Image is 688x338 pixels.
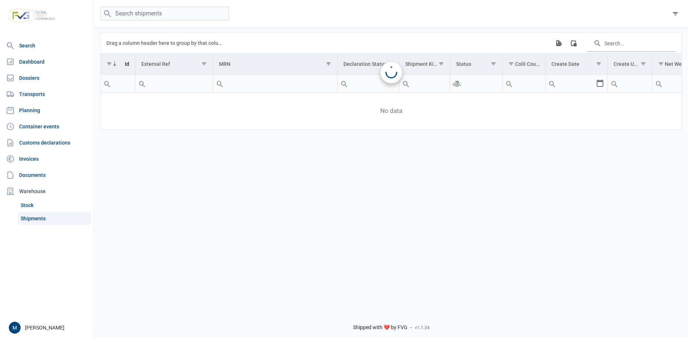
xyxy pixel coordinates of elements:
a: Dossiers [3,71,91,85]
td: Column Declaration Status [337,54,399,75]
div: Search box [213,75,226,92]
a: Documents [3,168,91,182]
div: Search box [546,75,559,92]
td: Filter cell [607,75,652,93]
span: Show filter options for column 'Net Weight' [658,61,664,67]
td: Filter cell [337,75,399,93]
input: Filter cell [546,75,596,92]
a: Container events [3,119,91,134]
td: Filter cell [213,75,337,93]
span: Show filter options for column 'Declaration Status' [388,61,393,67]
div: Search box [608,75,621,92]
div: Shipment Kind [405,61,438,67]
span: Show filter options for column 'Create Date' [596,61,601,67]
input: Search shipments [100,7,229,21]
a: Transports [3,87,91,102]
div: Search box [652,75,666,92]
div: Search box [450,75,463,92]
div: Column Chooser [567,36,580,50]
td: Column Id [100,54,135,75]
td: Filter cell [545,75,607,93]
span: Show filter options for column 'Shipment Kind' [438,61,444,67]
td: Column Colli Count [502,54,545,75]
img: FVG - Global freight forwarding [6,6,58,26]
div: filter [669,7,682,20]
span: Show filter options for column 'MRN' [326,61,331,67]
td: Column Status [450,54,502,75]
input: Filter cell [100,75,135,92]
div: Search box [502,75,516,92]
input: Filter cell [450,75,502,92]
div: Id [125,61,129,67]
td: Column Create User [607,54,652,75]
input: Filter cell [135,75,213,92]
a: Planning [3,103,91,118]
span: Show filter options for column 'Colli Count' [508,61,514,67]
td: Column Shipment Kind [399,54,450,75]
div: MRN [219,61,230,67]
input: Filter cell [399,75,450,92]
td: Filter cell [450,75,502,93]
div: [PERSON_NAME] [9,322,89,334]
input: Filter cell [213,75,337,92]
div: Select [596,75,604,92]
span: v1.1.34 [415,325,430,331]
div: Create User [614,61,640,67]
a: Customs declarations [3,135,91,150]
a: Shipments [18,212,91,225]
td: Column Create Date [545,54,607,75]
span: Show filter options for column 'Id' [106,61,112,67]
span: Shipped with ❤️ by FVG [353,324,407,331]
div: Search box [338,75,351,92]
div: Search box [100,75,114,92]
a: Invoices [3,152,91,166]
div: Loading... [385,67,397,78]
button: M [9,322,21,334]
a: Stock [18,199,91,212]
td: Filter cell [100,75,135,93]
div: Search box [399,75,413,92]
div: Create Date [551,61,579,67]
input: Filter cell [608,75,652,92]
div: Status [456,61,471,67]
div: Drag a column header here to group by that column [106,37,225,49]
td: Column External Ref [135,54,213,75]
div: Warehouse [3,184,91,199]
span: - [410,324,412,331]
td: Filter cell [502,75,545,93]
td: Column MRN [213,54,337,75]
a: Dashboard [3,54,91,69]
input: Search in the data grid [588,34,676,52]
div: Colli Count [515,61,540,67]
span: Show filter options for column 'Status' [491,61,496,67]
span: Show filter options for column 'External Ref' [201,61,207,67]
div: Declaration Status [343,61,387,67]
div: Export all data to Excel [552,36,565,50]
input: Filter cell [338,75,399,92]
a: Search [3,38,91,53]
div: Search box [135,75,149,92]
div: External Ref [141,61,170,67]
input: Filter cell [502,75,545,92]
td: Filter cell [135,75,213,93]
span: No data [100,107,682,115]
td: Filter cell [399,75,450,93]
span: Show filter options for column 'Create User' [641,61,646,67]
div: Data grid toolbar [106,33,676,53]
